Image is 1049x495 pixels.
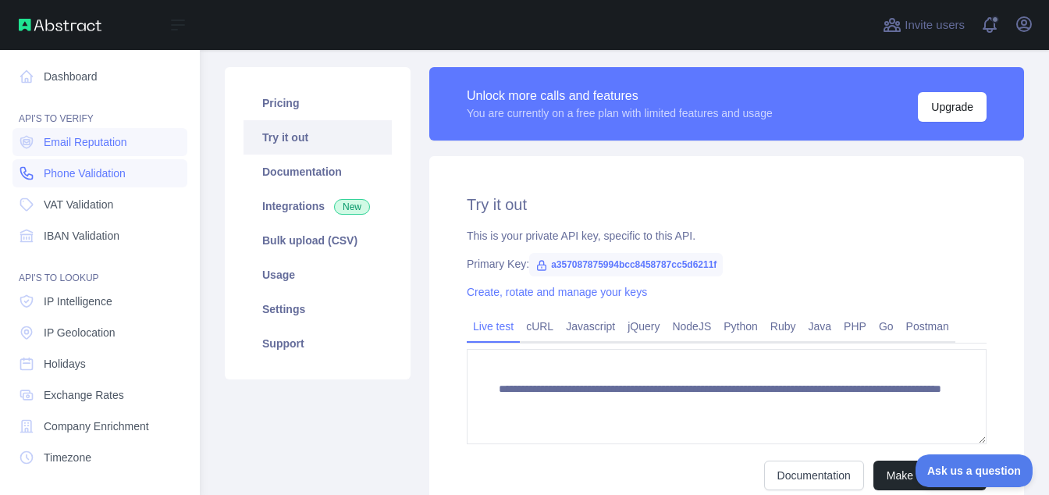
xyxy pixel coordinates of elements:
a: Phone Validation [12,159,187,187]
span: Exchange Rates [44,387,124,403]
a: Exchange Rates [12,381,187,409]
span: Invite users [905,16,965,34]
a: jQuery [621,314,666,339]
a: Pricing [244,86,392,120]
img: Abstract API [19,19,101,31]
button: Make test request [873,461,987,490]
div: API'S TO VERIFY [12,94,187,125]
span: Holidays [44,356,86,372]
span: New [334,199,370,215]
a: Company Enrichment [12,412,187,440]
span: IP Geolocation [44,325,116,340]
div: Primary Key: [467,256,987,272]
a: Usage [244,258,392,292]
iframe: Toggle Customer Support [916,454,1033,487]
div: You are currently on a free plan with limited features and usage [467,105,773,121]
div: API'S TO LOOKUP [12,253,187,284]
a: Holidays [12,350,187,378]
a: Email Reputation [12,128,187,156]
a: IP Geolocation [12,319,187,347]
a: Documentation [764,461,864,490]
span: IP Intelligence [44,294,112,309]
a: cURL [520,314,560,339]
a: Try it out [244,120,392,155]
a: Javascript [560,314,621,339]
span: Timezone [44,450,91,465]
a: NodeJS [666,314,717,339]
span: Phone Validation [44,166,126,181]
span: a357087875994bcc8458787cc5d6211f [529,253,723,276]
div: Unlock more calls and features [467,87,773,105]
a: Create, rotate and manage your keys [467,286,647,298]
div: This is your private API key, specific to this API. [467,228,987,244]
a: Timezone [12,443,187,472]
button: Invite users [880,12,968,37]
a: Java [802,314,838,339]
a: Bulk upload (CSV) [244,223,392,258]
button: Upgrade [918,92,987,122]
a: Python [717,314,764,339]
h2: Try it out [467,194,987,215]
a: Support [244,326,392,361]
span: Company Enrichment [44,418,149,434]
span: IBAN Validation [44,228,119,244]
a: VAT Validation [12,191,187,219]
a: IP Intelligence [12,287,187,315]
span: Email Reputation [44,134,127,150]
a: Go [873,314,900,339]
a: Ruby [764,314,802,339]
a: Documentation [244,155,392,189]
a: Postman [900,314,955,339]
a: Live test [467,314,520,339]
a: PHP [837,314,873,339]
a: IBAN Validation [12,222,187,250]
a: Dashboard [12,62,187,91]
a: Settings [244,292,392,326]
a: Integrations New [244,189,392,223]
span: VAT Validation [44,197,113,212]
